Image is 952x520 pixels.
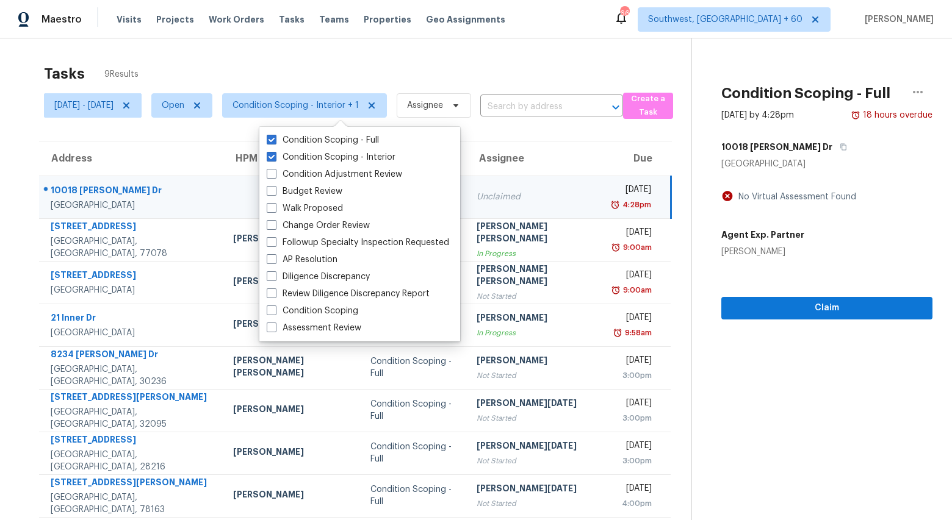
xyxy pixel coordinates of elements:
[721,141,832,153] h5: 10018 [PERSON_NAME] Dr
[734,191,856,203] div: No Virtual Assessment Found
[51,348,214,363] div: 8234 [PERSON_NAME] Dr
[44,68,85,80] h2: Tasks
[613,397,652,412] div: [DATE]
[267,305,358,317] label: Condition Scoping
[267,202,343,215] label: Walk Proposed
[480,98,589,116] input: Search by address
[267,168,402,180] label: Condition Adjustment Review
[54,99,114,112] span: [DATE] - [DATE]
[39,141,223,176] th: Address
[51,363,214,388] div: [GEOGRAPHIC_DATA], [GEOGRAPHIC_DATA], 30236
[620,7,629,20] div: 664
[477,369,594,382] div: Not Started
[104,68,139,80] span: 9 Results
[613,369,652,382] div: 3:00pm
[279,15,305,24] span: Tasks
[477,263,594,290] div: [PERSON_NAME] [PERSON_NAME]
[370,398,457,422] div: Condition Scoping - Full
[610,199,620,211] img: Overdue Alarm Icon
[41,13,82,26] span: Maestro
[407,99,443,112] span: Assignee
[51,327,214,339] div: [GEOGRAPHIC_DATA]
[648,13,802,26] span: Southwest, [GEOGRAPHIC_DATA] + 60
[51,449,214,473] div: [GEOGRAPHIC_DATA], [GEOGRAPHIC_DATA], 28216
[267,288,430,300] label: Review Diligence Discrepancy Report
[851,109,860,121] img: Overdue Alarm Icon
[721,158,932,170] div: [GEOGRAPHIC_DATA]
[51,269,214,284] div: [STREET_ADDRESS]
[364,13,411,26] span: Properties
[477,220,594,248] div: [PERSON_NAME] [PERSON_NAME]
[156,13,194,26] span: Projects
[477,327,594,339] div: In Progress
[477,440,594,455] div: [PERSON_NAME][DATE]
[233,403,350,418] div: [PERSON_NAME]
[477,497,594,510] div: Not Started
[613,440,652,455] div: [DATE]
[721,246,804,258] div: [PERSON_NAME]
[611,284,621,296] img: Overdue Alarm Icon
[613,327,622,339] img: Overdue Alarm Icon
[629,92,667,120] span: Create a Task
[721,190,734,202] img: Artifact Not Present Icon
[721,109,794,121] div: [DATE] by 4:28pm
[233,99,359,112] span: Condition Scoping - Interior + 1
[51,406,214,430] div: [GEOGRAPHIC_DATA], [GEOGRAPHIC_DATA], 32095
[731,301,923,316] span: Claim
[319,13,349,26] span: Teams
[611,241,621,254] img: Overdue Alarm Icon
[267,271,370,283] label: Diligence Discrepancy
[233,354,350,382] div: [PERSON_NAME] [PERSON_NAME]
[613,497,652,510] div: 4:00pm
[477,191,594,203] div: Unclaimed
[477,412,594,424] div: Not Started
[267,151,395,163] label: Condition Scoping - Interior
[613,226,652,241] div: [DATE]
[477,354,594,369] div: [PERSON_NAME]
[370,441,457,465] div: Condition Scoping - Full
[370,483,457,508] div: Condition Scoping - Full
[51,491,214,516] div: [GEOGRAPHIC_DATA], [GEOGRAPHIC_DATA], 78163
[51,284,214,296] div: [GEOGRAPHIC_DATA]
[233,488,350,504] div: [PERSON_NAME]
[477,312,594,327] div: [PERSON_NAME]
[721,229,804,241] h5: Agent Exp. Partner
[620,199,651,211] div: 4:28pm
[467,141,604,176] th: Assignee
[621,241,652,254] div: 9:00am
[370,355,457,380] div: Condition Scoping - Full
[622,327,652,339] div: 9:58am
[51,391,214,406] div: [STREET_ADDRESS][PERSON_NAME]
[613,354,652,369] div: [DATE]
[477,248,594,260] div: In Progress
[832,136,849,158] button: Copy Address
[613,482,652,497] div: [DATE]
[233,446,350,461] div: [PERSON_NAME]
[209,13,264,26] span: Work Orders
[117,13,142,26] span: Visits
[426,13,505,26] span: Geo Assignments
[477,482,594,497] div: [PERSON_NAME][DATE]
[621,284,652,296] div: 9:00am
[233,318,350,333] div: [PERSON_NAME]
[51,235,214,260] div: [GEOGRAPHIC_DATA], [GEOGRAPHIC_DATA], 77078
[477,290,594,302] div: Not Started
[607,99,624,116] button: Open
[477,455,594,467] div: Not Started
[51,312,214,327] div: 21 Inner Dr
[267,322,361,334] label: Assessment Review
[477,397,594,412] div: [PERSON_NAME][DATE]
[267,185,342,198] label: Budget Review
[233,275,350,290] div: [PERSON_NAME]
[162,99,184,112] span: Open
[721,297,932,319] button: Claim
[267,237,449,249] label: Followup Specialty Inspection Requested
[613,312,652,327] div: [DATE]
[223,141,360,176] th: HPM
[721,87,890,99] h2: Condition Scoping - Full
[613,269,652,284] div: [DATE]
[267,254,337,266] label: AP Resolution
[51,476,214,491] div: [STREET_ADDRESS][PERSON_NAME]
[604,141,671,176] th: Due
[233,232,350,248] div: [PERSON_NAME]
